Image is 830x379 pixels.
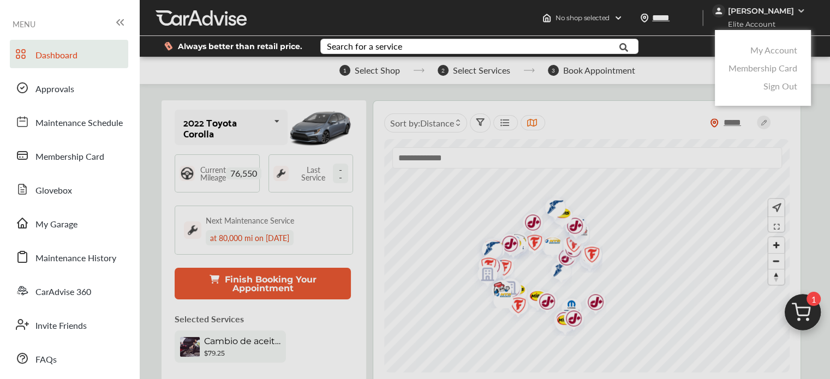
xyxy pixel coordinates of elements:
[35,353,57,367] span: FAQs
[35,218,77,232] span: My Garage
[750,44,797,56] a: My Account
[35,251,116,266] span: Maintenance History
[10,209,128,237] a: My Garage
[10,276,128,305] a: CarAdvise 360
[35,82,74,97] span: Approvals
[763,80,797,92] a: Sign Out
[35,116,123,130] span: Maintenance Schedule
[35,150,104,164] span: Membership Card
[327,42,402,51] div: Search for a service
[35,285,91,299] span: CarAdvise 360
[178,43,302,50] span: Always better than retail price.
[10,344,128,372] a: FAQs
[10,175,128,203] a: Glovebox
[807,292,821,306] span: 1
[10,310,128,339] a: Invite Friends
[35,184,72,198] span: Glovebox
[35,49,77,63] span: Dashboard
[13,20,35,28] span: MENU
[10,40,128,68] a: Dashboard
[10,74,128,102] a: Approvals
[10,107,128,136] a: Maintenance Schedule
[164,41,172,51] img: dollor_label_vector.a70140d1.svg
[10,141,128,170] a: Membership Card
[10,243,128,271] a: Maintenance History
[35,319,87,333] span: Invite Friends
[777,289,829,341] img: cart_icon.3d0951e8.svg
[729,62,797,74] a: Membership Card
